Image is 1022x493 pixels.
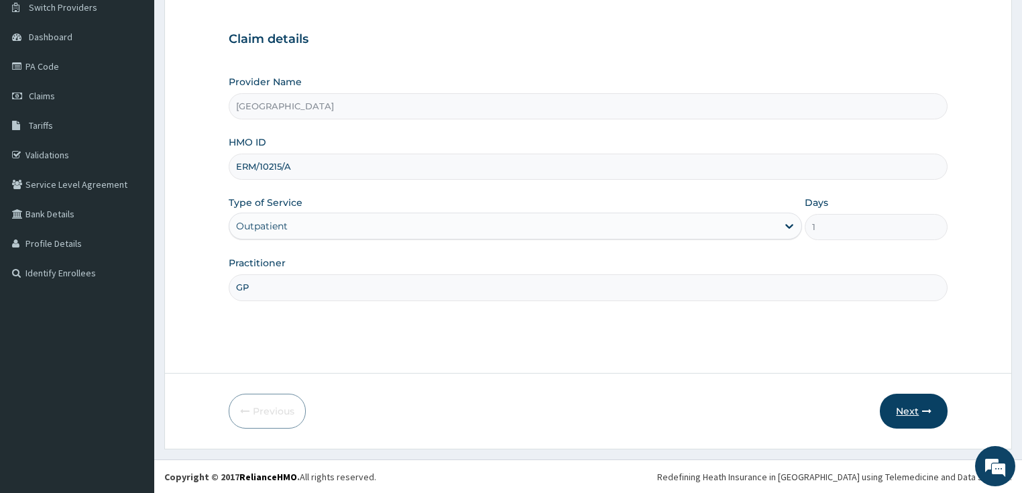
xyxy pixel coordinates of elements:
[229,154,948,180] input: Enter HMO ID
[236,219,288,233] div: Outpatient
[229,135,266,149] label: HMO ID
[880,394,948,429] button: Next
[239,471,297,483] a: RelianceHMO
[229,75,302,89] label: Provider Name
[164,471,300,483] strong: Copyright © 2017 .
[805,196,828,209] label: Days
[229,196,302,209] label: Type of Service
[229,394,306,429] button: Previous
[29,90,55,102] span: Claims
[29,1,97,13] span: Switch Providers
[29,119,53,131] span: Tariffs
[657,470,1012,484] div: Redefining Heath Insurance in [GEOGRAPHIC_DATA] using Telemedicine and Data Science!
[229,274,948,300] input: Enter Name
[29,31,72,43] span: Dashboard
[229,256,286,270] label: Practitioner
[229,32,948,47] h3: Claim details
